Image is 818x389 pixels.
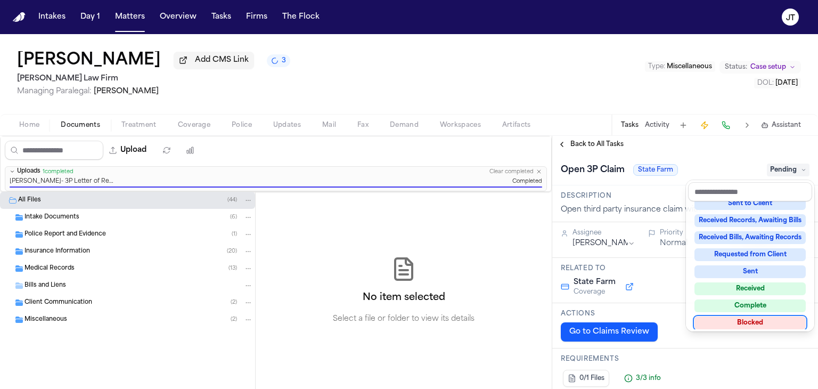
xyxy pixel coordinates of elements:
[694,231,806,244] div: Received Bills, Awaiting Records
[694,248,806,261] div: Requested from Client
[694,317,806,329] div: Blocked
[694,214,806,227] div: Received Records, Awaiting Bills
[767,164,809,176] span: Pending
[694,265,806,278] div: Sent
[694,197,806,210] div: Sent to Client
[694,299,806,312] div: Complete
[694,282,806,295] div: Received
